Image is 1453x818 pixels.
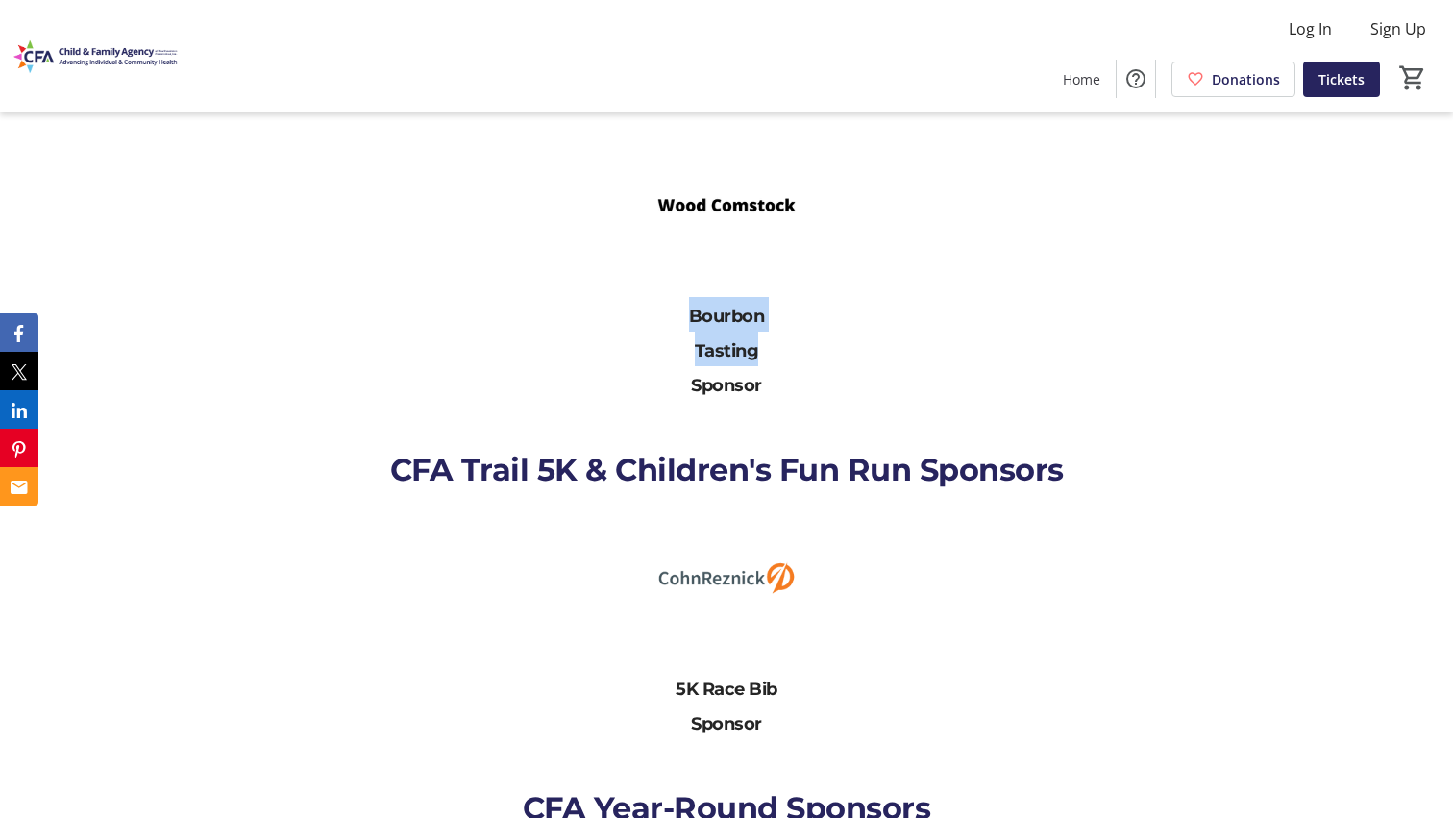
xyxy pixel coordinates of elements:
span: Donations [1212,69,1280,89]
span: Bourbon Tasting Sponsor [689,306,765,396]
button: Cart [1395,61,1430,95]
p: CFA Trail 5K & Children's Fun Run Sponsors [254,447,1199,493]
span: Home [1063,69,1100,89]
button: Log In [1273,13,1347,44]
span: Tickets [1318,69,1365,89]
img: <p><span class="ql-size-small">5K Race Bib Sponsor</span></p> logo [657,508,796,647]
a: Home [1047,62,1116,97]
span: Log In [1289,17,1332,40]
a: Donations [1171,62,1295,97]
a: Tickets [1303,62,1380,97]
span: 5K Race Bib Sponsor [676,679,777,734]
img: <p><span class="ql-size-small">Bourbon Tasting Sponsor</span></p> logo [657,136,796,274]
img: Child and Family Agency (CFA)'s Logo [12,8,183,104]
button: Sign Up [1355,13,1441,44]
span: Sign Up [1370,17,1426,40]
button: Help [1117,60,1155,98]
